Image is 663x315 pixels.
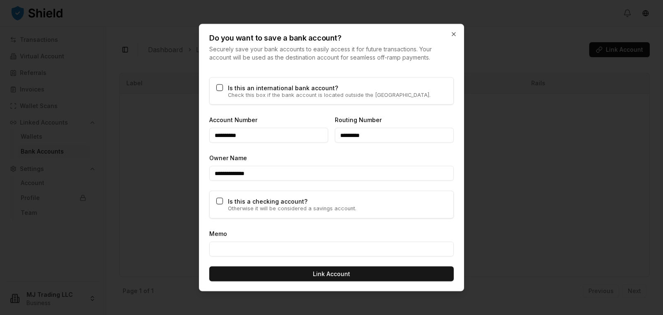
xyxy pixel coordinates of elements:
[228,92,431,98] p: Check this box if the bank account is located outside the [GEOGRAPHIC_DATA].
[228,206,356,212] p: Otherwise it will be considered a savings account.
[209,267,454,281] button: Link Account
[228,198,307,205] label: Is this a checking account?
[209,154,247,161] label: Owner Name
[209,230,227,237] label: Memo
[209,45,454,61] p: Securely save your bank accounts to easily access it for future transactions. Your account will b...
[228,84,338,91] label: Is this an international bank account?
[209,34,454,41] h2: Do you want to save a bank account?
[335,116,382,123] label: Routing Number
[209,116,257,123] label: Account Number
